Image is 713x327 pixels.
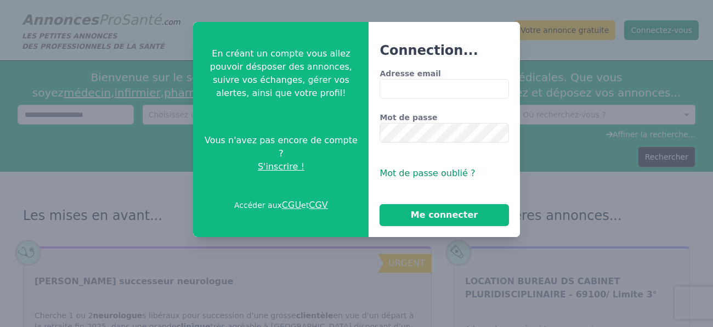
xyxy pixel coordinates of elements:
a: CGV [309,200,328,210]
p: En créant un compte vous allez pouvoir désposer des annonces, suivre vos échanges, gérer vos aler... [202,47,360,100]
h3: Connection... [380,42,508,59]
label: Adresse email [380,68,508,79]
span: S'inscrire ! [258,160,304,173]
span: Mot de passe oublié ? [380,168,475,178]
button: Me connecter [380,204,508,226]
p: Accéder aux et [234,199,328,212]
a: CGU [282,200,301,210]
label: Mot de passe [380,112,508,123]
span: Vous n'avez pas encore de compte ? [202,134,360,160]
